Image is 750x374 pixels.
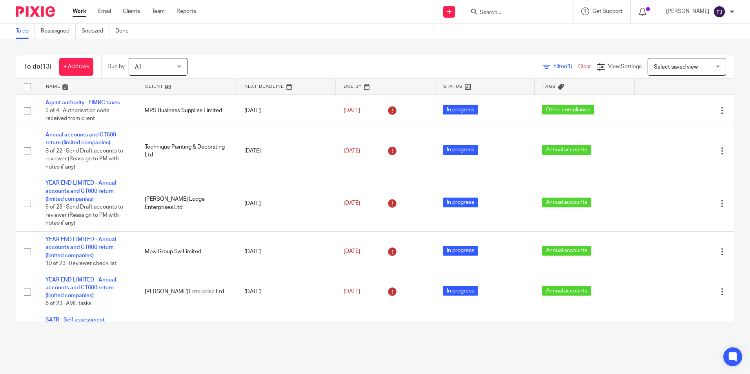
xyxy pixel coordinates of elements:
span: [DATE] [344,148,360,154]
span: 6 of 23 · AML tasks [46,301,91,307]
a: Clients [123,7,140,15]
img: Pixie [16,6,55,17]
span: (13) [40,64,51,70]
span: [DATE] [344,249,360,254]
td: [DATE] [237,272,336,312]
span: Tags [542,84,556,89]
p: Due by [107,63,125,71]
td: [PERSON_NAME] [137,312,236,352]
span: [DATE] [344,200,360,206]
span: 3 of 4 · Authorisation code received from client [46,108,109,122]
span: Annual accounts [542,286,591,296]
a: YEAR END LIMITED - Annual accounts and CT600 return (limited companies) [46,237,116,258]
td: [PERSON_NAME] Lodge Enterprises Ltd [137,175,236,232]
span: 9 of 23 · Send Draft accounts to reviewer (Reassign to PM with notes if any) [46,205,123,226]
td: [DATE] [237,232,336,272]
span: In progress [443,246,478,256]
a: Team [152,7,165,15]
a: Done [115,24,135,39]
a: Reports [177,7,196,15]
td: [DATE] [237,127,336,175]
span: Select saved view [654,64,698,70]
span: [DATE] [344,289,360,294]
a: Email [98,7,111,15]
a: Work [73,7,86,15]
p: [PERSON_NAME] [666,7,709,15]
a: Clear [578,64,591,69]
a: YEAR END LIMITED - Annual accounts and CT600 return (limited companies) [46,277,116,299]
span: In progress [443,145,478,155]
span: 8 of 22 · Send Draft accounts to reviewer (Reassign to PM with notes if any) [46,148,123,170]
span: (1) [566,64,572,69]
a: To do [16,24,35,39]
td: [PERSON_NAME] Enterprise Ltd [137,272,236,312]
input: Search [479,9,550,16]
td: Mpw Group Sw Limited [137,232,236,272]
td: Technique Painting & Decorating Ltd [137,127,236,175]
span: In progress [443,198,478,207]
a: Annual accounts and CT600 return (limited companies) [46,132,116,145]
a: YEAR END LIMITED - Annual accounts and CT600 return (limited companies) [46,180,116,202]
span: All [135,64,141,70]
img: svg%3E [713,5,726,18]
td: [DATE] [237,94,336,127]
span: Annual accounts [542,246,591,256]
span: Other compliance [542,105,594,114]
h1: To do [24,63,51,71]
span: 10 of 23 · Reviewer check list [46,261,117,266]
span: Filter [553,64,578,69]
td: [DATE] [237,175,336,232]
span: In progress [443,105,478,114]
span: [DATE] [344,108,360,113]
td: [DATE] [237,312,336,352]
span: View Settings [608,64,642,69]
a: Agent authority - HMRC taxes [46,100,120,105]
td: MPS Business Supplies Limited [137,94,236,127]
span: In progress [443,286,478,296]
span: Annual accounts [542,198,591,207]
a: + Add task [59,58,93,76]
span: Get Support [592,9,623,14]
span: Annual accounts [542,145,591,155]
a: Snoozed [82,24,109,39]
a: Reassigned [41,24,76,39]
a: SATR - Self assessment - Personal tax return 24/25 [46,317,109,330]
